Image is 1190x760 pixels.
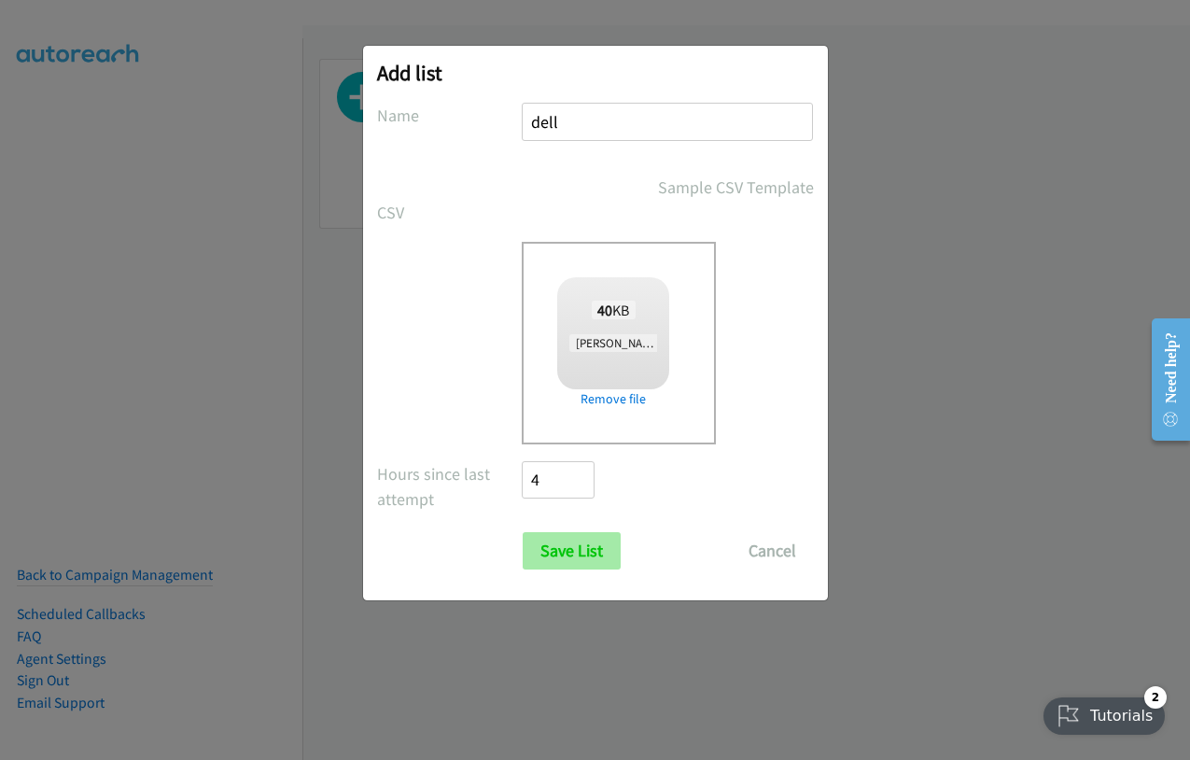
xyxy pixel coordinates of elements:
[557,389,669,409] a: Remove file
[523,532,621,570] input: Save List
[569,334,823,352] span: [PERSON_NAME] + Dell Virtual Forum [DATE].csv
[1136,305,1190,454] iframe: Resource Center
[592,301,636,319] span: KB
[658,175,814,200] a: Sample CSV Template
[377,103,523,128] label: Name
[377,461,523,512] label: Hours since last attempt
[377,200,523,225] label: CSV
[597,301,612,319] strong: 40
[377,60,814,86] h2: Add list
[1032,679,1176,746] iframe: Checklist
[731,532,814,570] button: Cancel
